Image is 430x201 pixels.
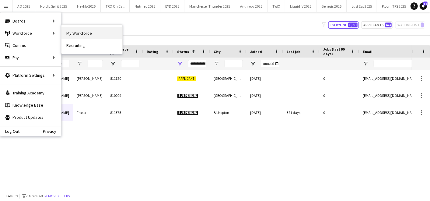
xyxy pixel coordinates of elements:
div: Pay [0,51,61,64]
button: Ploom TRS 2025 [377,0,411,12]
div: [DATE] [246,104,283,121]
span: City [214,49,221,54]
button: AO 2025 [12,0,35,12]
span: Applicant [177,76,196,81]
button: TWIX [267,0,285,12]
button: Just Eat 2025 [347,0,377,12]
span: Jobs (last 90 days) [323,47,348,56]
button: Manchester Thunder 2025 [184,0,235,12]
a: Training Academy [0,87,61,99]
div: 321 days [283,104,320,121]
a: 32 [420,2,427,10]
div: Fraser [73,104,107,121]
button: Open Filter Menu [214,61,219,66]
a: Log Out [0,129,19,134]
span: 1,691 [348,23,358,27]
button: Everyone1,691 [328,21,359,29]
span: 32 [423,2,428,5]
span: Suspended [177,111,198,115]
div: [GEOGRAPHIC_DATA] [210,70,246,87]
div: Bishopton [210,104,246,121]
div: 811720 [107,70,143,87]
div: [GEOGRAPHIC_DATA] [210,87,246,104]
div: [PERSON_NAME] [73,70,107,87]
span: Suspended [177,93,198,98]
button: BYD 2025 [160,0,184,12]
button: Nordic Spirit 2025 [35,0,72,12]
div: [DATE] [246,70,283,87]
button: Applicants474 [361,21,393,29]
a: Knowledge Base [0,99,61,111]
span: Rating [147,49,158,54]
button: Open Filter Menu [363,61,368,66]
div: [DATE] [246,87,283,104]
input: First Name Filter Input [54,60,69,67]
a: Comms [0,39,61,51]
span: 474 [385,23,392,27]
button: Anthropy 2025 [235,0,267,12]
button: Nutmeg 2025 [130,0,160,12]
div: 810009 [107,87,143,104]
div: 0 [320,70,359,87]
button: TRO On Call [101,0,130,12]
input: City Filter Input [225,60,243,67]
button: Open Filter Menu [250,61,256,66]
button: Genesis 2025 [316,0,347,12]
input: Joined Filter Input [261,60,279,67]
div: Boards [0,15,61,27]
span: Last job [287,49,300,54]
input: Workforce ID Filter Input [121,60,139,67]
div: 811375 [107,104,143,121]
div: 0 [320,104,359,121]
span: Joined [250,49,262,54]
a: Product Updates [0,111,61,123]
button: Open Filter Menu [110,61,116,66]
div: Workforce [0,27,61,39]
a: Recruiting [61,39,122,51]
div: Platform Settings [0,69,61,81]
div: [PERSON_NAME] [73,87,107,104]
a: Privacy [43,129,61,134]
a: My Workforce [61,27,122,39]
span: 2 filters set [26,194,43,198]
button: Remove filters [43,193,71,199]
span: Email [363,49,372,54]
button: Open Filter Menu [177,61,183,66]
span: Status [177,49,189,54]
button: Liquid IV 2025 [285,0,316,12]
div: 0 [320,87,359,104]
input: Last Name Filter Input [88,60,103,67]
button: HeyMo 2025 [72,0,101,12]
button: Open Filter Menu [77,61,82,66]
